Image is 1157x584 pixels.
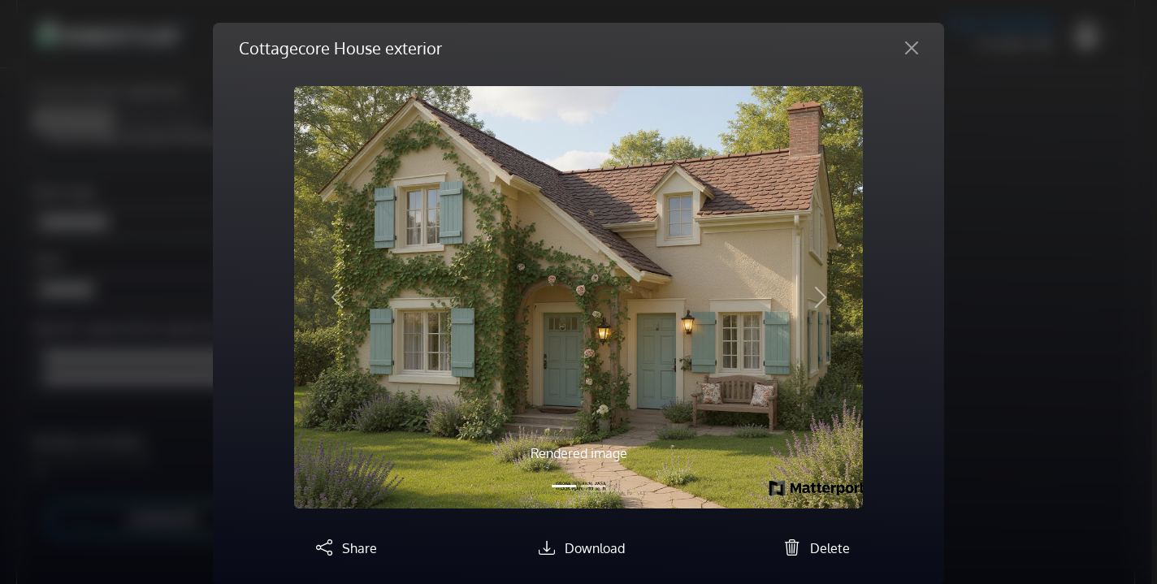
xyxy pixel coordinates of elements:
button: Close [892,35,931,61]
span: Share [342,540,377,556]
button: Slide 1 [552,477,576,495]
a: Share [310,540,377,556]
p: Rendered image [379,443,778,463]
h5: Cottagecore House exterior [239,36,442,60]
span: Delete [810,540,850,556]
img: homestyler-20250826-1-bvqyoj.jpg [294,86,863,508]
a: Download [532,540,625,556]
span: Download [565,540,625,556]
button: Delete [778,534,850,559]
button: Slide 2 [581,477,605,495]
